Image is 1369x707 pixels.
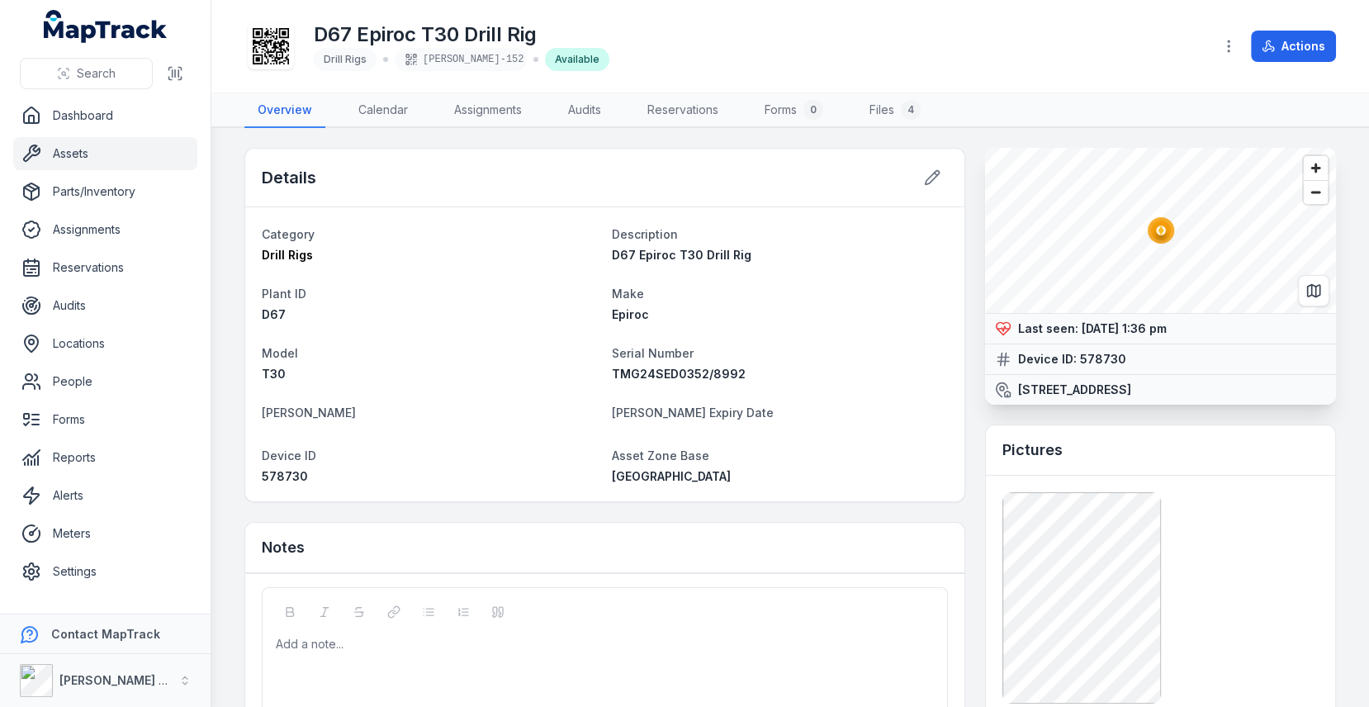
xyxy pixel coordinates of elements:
a: Parts/Inventory [13,175,197,208]
div: 0 [803,100,823,120]
div: 4 [901,100,921,120]
span: T30 [262,367,286,381]
span: Drill Rigs [324,53,367,65]
span: Description [612,227,678,241]
button: Zoom in [1304,156,1328,180]
a: Forms [13,403,197,436]
a: Calendar [345,93,421,128]
a: Alerts [13,479,197,512]
span: D67 Epiroc T30 Drill Rig [612,248,751,262]
div: [PERSON_NAME]-152 [395,48,527,71]
span: Drill Rigs [262,248,313,262]
canvas: Map [985,148,1336,313]
strong: [PERSON_NAME] Group [59,673,195,687]
h2: Details [262,166,316,189]
a: Locations [13,327,197,360]
button: Search [20,58,153,89]
span: Search [77,65,116,82]
a: Assignments [441,93,535,128]
div: Available [545,48,609,71]
span: Epiroc [612,307,649,321]
a: Forms0 [751,93,836,128]
h3: Notes [262,536,305,559]
time: 04/09/2025, 1:36:04 pm [1082,321,1167,335]
h3: Pictures [1002,439,1063,462]
a: Assets [13,137,197,170]
a: Settings [13,555,197,588]
span: Category [262,227,315,241]
a: MapTrack [44,10,168,43]
span: Model [262,346,298,360]
a: Meters [13,517,197,550]
a: People [13,365,197,398]
strong: Last seen: [1018,320,1078,337]
strong: 578730 [1080,351,1126,368]
strong: Contact MapTrack [51,627,160,641]
strong: Device ID: [1018,351,1077,368]
span: Plant ID [262,287,306,301]
span: TMG24SED0352/8992 [612,367,746,381]
span: 578730 [262,469,308,483]
span: D67 [262,307,286,321]
span: [PERSON_NAME] Expiry Date [612,406,774,420]
a: Reservations [13,251,197,284]
span: Serial Number [612,346,694,360]
a: Overview [244,93,325,128]
a: Dashboard [13,99,197,132]
button: Actions [1251,31,1336,62]
a: Assignments [13,213,197,246]
button: Switch to Map View [1298,275,1329,306]
span: Asset Zone Base [612,448,709,463]
a: Audits [555,93,614,128]
span: [PERSON_NAME] [262,406,356,420]
span: [GEOGRAPHIC_DATA] [612,469,731,483]
a: Reports [13,441,197,474]
button: Zoom out [1304,180,1328,204]
span: Device ID [262,448,316,463]
a: Audits [13,289,197,322]
h1: D67 Epiroc T30 Drill Rig [314,21,609,48]
span: Make [612,287,644,301]
span: [DATE] 1:36 pm [1082,321,1167,335]
strong: [STREET_ADDRESS] [1018,382,1131,398]
a: Reservations [634,93,732,128]
a: Files4 [856,93,934,128]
